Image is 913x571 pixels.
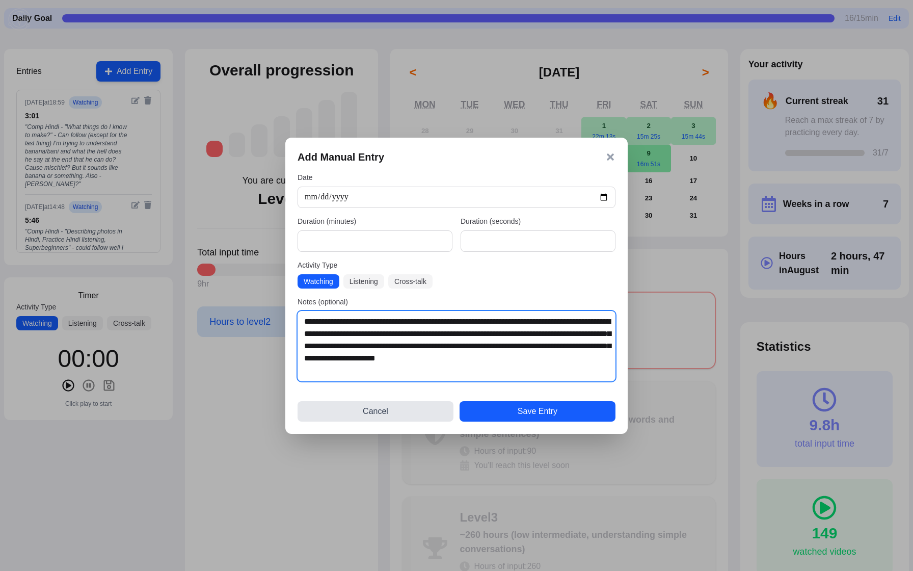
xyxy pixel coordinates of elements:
[298,297,615,307] label: Notes (optional)
[298,172,615,183] label: Date
[343,274,384,289] button: Listening
[388,274,433,289] button: Cross-talk
[460,401,615,422] button: Save Entry
[298,216,452,226] label: Duration (minutes)
[298,150,384,164] h3: Add Manual Entry
[298,274,339,289] button: Watching
[298,260,615,270] label: Activity Type
[298,401,453,422] button: Cancel
[461,216,615,226] label: Duration (seconds)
